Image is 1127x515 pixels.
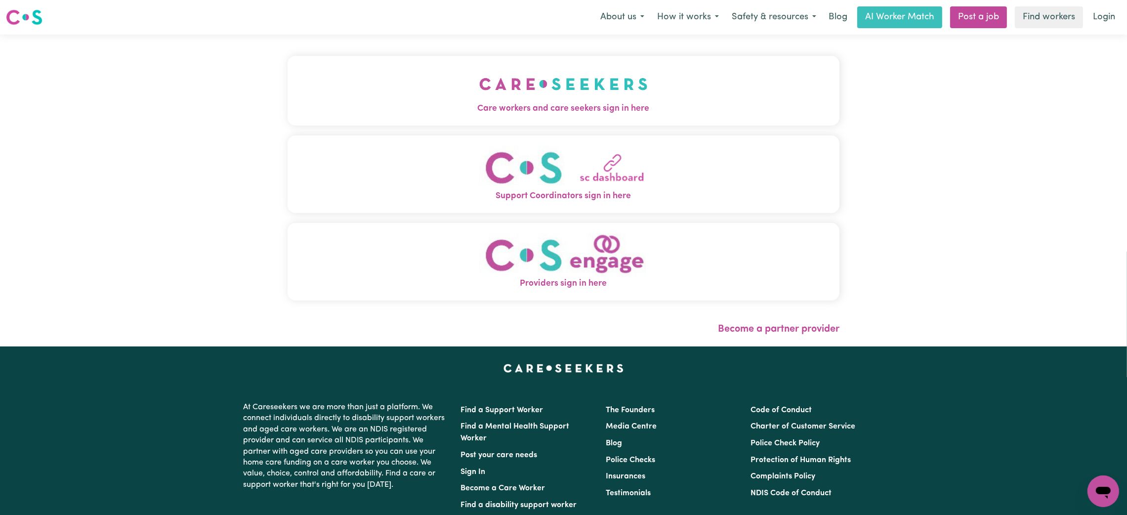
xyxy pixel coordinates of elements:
[751,439,820,447] a: Police Check Policy
[606,456,655,464] a: Police Checks
[751,456,851,464] a: Protection of Human Rights
[606,439,622,447] a: Blog
[751,423,855,430] a: Charter of Customer Service
[1087,6,1121,28] a: Login
[288,56,839,125] button: Care workers and care seekers sign in here
[6,6,42,29] a: Careseekers logo
[606,472,645,480] a: Insurances
[751,489,832,497] a: NDIS Code of Conduct
[461,423,570,442] a: Find a Mental Health Support Worker
[857,6,942,28] a: AI Worker Match
[461,468,486,476] a: Sign In
[606,489,651,497] a: Testimonials
[725,7,823,28] button: Safety & resources
[606,406,655,414] a: The Founders
[823,6,853,28] a: Blog
[244,398,449,494] p: At Careseekers we are more than just a platform. We connect individuals directly to disability su...
[461,406,543,414] a: Find a Support Worker
[751,406,812,414] a: Code of Conduct
[288,223,839,300] button: Providers sign in here
[751,472,815,480] a: Complaints Policy
[1015,6,1083,28] a: Find workers
[288,277,839,290] span: Providers sign in here
[950,6,1007,28] a: Post a job
[288,190,839,203] span: Support Coordinators sign in here
[6,8,42,26] img: Careseekers logo
[606,423,657,430] a: Media Centre
[1087,475,1119,507] iframe: Button to launch messaging window, conversation in progress
[651,7,725,28] button: How it works
[461,484,545,492] a: Become a Care Worker
[503,364,624,372] a: Careseekers home page
[288,135,839,213] button: Support Coordinators sign in here
[718,324,839,334] a: Become a partner provider
[461,451,538,459] a: Post your care needs
[594,7,651,28] button: About us
[461,501,577,509] a: Find a disability support worker
[288,102,839,115] span: Care workers and care seekers sign in here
